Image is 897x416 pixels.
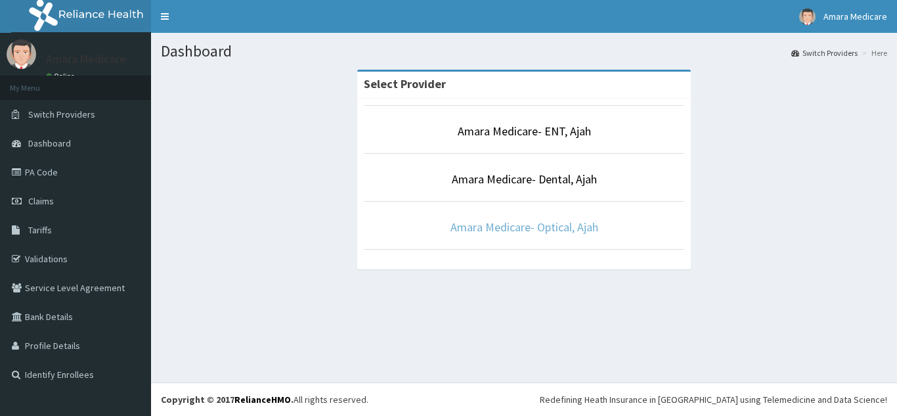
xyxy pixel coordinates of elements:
[799,9,816,25] img: User Image
[859,47,887,58] li: Here
[452,172,597,187] a: Amara Medicare- Dental, Ajah
[28,137,71,149] span: Dashboard
[540,393,887,406] div: Redefining Heath Insurance in [GEOGRAPHIC_DATA] using Telemedicine and Data Science!
[28,108,95,120] span: Switch Providers
[46,53,126,65] p: Amara Medicare
[791,47,858,58] a: Switch Providers
[28,224,52,236] span: Tariffs
[458,124,591,139] a: Amara Medicare- ENT, Ajah
[364,76,446,91] strong: Select Provider
[823,11,887,22] span: Amara Medicare
[450,220,598,235] a: Amara Medicare- Optical, Ajah
[234,394,291,405] a: RelianceHMO
[7,39,36,69] img: User Image
[28,195,54,207] span: Claims
[46,72,77,81] a: Online
[161,394,294,405] strong: Copyright © 2017 .
[161,43,887,60] h1: Dashboard
[151,382,897,416] footer: All rights reserved.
